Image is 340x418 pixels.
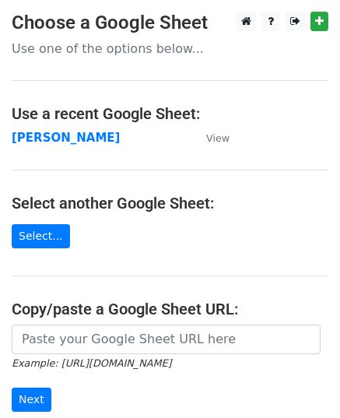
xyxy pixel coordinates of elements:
[12,194,328,213] h4: Select another Google Sheet:
[12,12,328,34] h3: Choose a Google Sheet
[12,104,328,123] h4: Use a recent Google Sheet:
[12,40,328,57] p: Use one of the options below...
[191,131,230,145] a: View
[12,224,70,248] a: Select...
[12,300,328,318] h4: Copy/paste a Google Sheet URL:
[206,132,230,144] small: View
[12,388,51,412] input: Next
[12,357,171,369] small: Example: [URL][DOMAIN_NAME]
[12,325,321,354] input: Paste your Google Sheet URL here
[12,131,120,145] a: [PERSON_NAME]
